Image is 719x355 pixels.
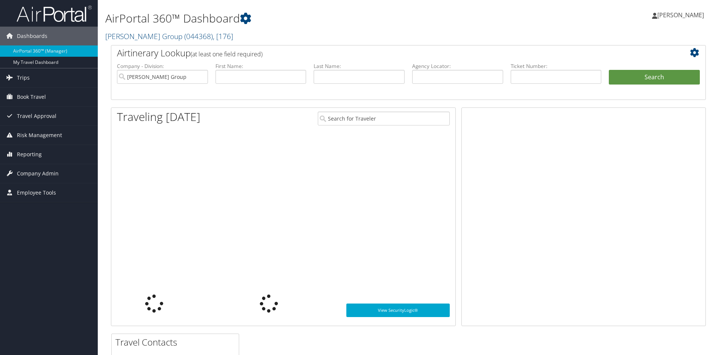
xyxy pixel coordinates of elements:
[17,126,62,145] span: Risk Management
[17,27,47,45] span: Dashboards
[346,304,450,317] a: View SecurityLogic®
[17,88,46,106] span: Book Travel
[652,4,711,26] a: [PERSON_NAME]
[609,70,700,85] button: Search
[105,31,233,41] a: [PERSON_NAME] Group
[657,11,704,19] span: [PERSON_NAME]
[215,62,306,70] label: First Name:
[184,31,213,41] span: ( 044368 )
[412,62,503,70] label: Agency Locator:
[17,107,56,125] span: Travel Approval
[17,145,42,164] span: Reporting
[511,62,602,70] label: Ticket Number:
[17,5,92,23] img: airportal-logo.png
[117,62,208,70] label: Company - Division:
[213,31,233,41] span: , [ 176 ]
[115,336,239,349] h2: Travel Contacts
[105,11,510,26] h1: AirPortal 360™ Dashboard
[117,47,650,59] h2: Airtinerary Lookup
[17,164,59,183] span: Company Admin
[117,109,200,125] h1: Traveling [DATE]
[17,183,56,202] span: Employee Tools
[17,68,30,87] span: Trips
[314,62,405,70] label: Last Name:
[318,112,450,125] input: Search for Traveler
[191,50,262,58] span: (at least one field required)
